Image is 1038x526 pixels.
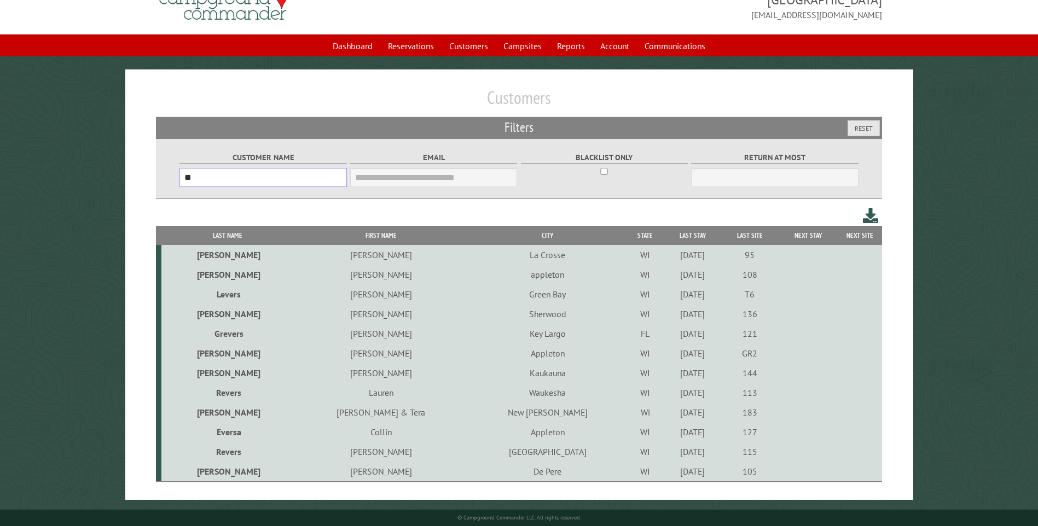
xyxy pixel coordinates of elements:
td: [PERSON_NAME] & Tera [294,402,468,422]
td: Collin [294,422,468,442]
td: Revers [161,442,293,461]
td: [PERSON_NAME] [294,265,468,284]
td: Key Largo [468,324,627,343]
td: [PERSON_NAME] [294,343,468,363]
div: [DATE] [665,308,720,319]
td: WI [627,461,664,482]
td: Kaukauna [468,363,627,383]
a: Reports [550,36,592,56]
th: City [468,226,627,245]
td: WI [627,343,664,363]
td: Wi [627,402,664,422]
div: [DATE] [665,249,720,260]
td: [PERSON_NAME] [294,442,468,461]
td: [PERSON_NAME] [161,402,293,422]
td: [PERSON_NAME] [294,284,468,304]
th: Next Stay [778,226,838,245]
td: Sherwood [468,304,627,324]
a: Communications [638,36,712,56]
td: [PERSON_NAME] [294,363,468,383]
div: [DATE] [665,328,720,339]
td: [PERSON_NAME] [294,324,468,343]
td: T6 [721,284,778,304]
a: Reservations [381,36,440,56]
td: [PERSON_NAME] [161,304,293,324]
td: [PERSON_NAME] [161,343,293,363]
td: 127 [721,422,778,442]
td: WI [627,245,664,265]
div: [DATE] [665,387,720,398]
td: [PERSON_NAME] [161,245,293,265]
td: 95 [721,245,778,265]
div: [DATE] [665,269,720,280]
td: [PERSON_NAME] [161,461,293,482]
th: Next Site [838,226,882,245]
td: 105 [721,461,778,482]
td: Appleton [468,422,627,442]
td: New [PERSON_NAME] [468,402,627,422]
td: Eversa [161,422,293,442]
td: 121 [721,324,778,343]
td: [PERSON_NAME] [294,461,468,482]
td: 136 [721,304,778,324]
td: 115 [721,442,778,461]
td: Appleton [468,343,627,363]
th: First Name [294,226,468,245]
td: Waukesha [468,383,627,402]
a: Dashboard [326,36,379,56]
td: Levers [161,284,293,304]
td: appleton [468,265,627,284]
label: Return at most [691,151,858,164]
td: Lauren [294,383,468,402]
td: WI [627,383,664,402]
a: Download this customer list (.csv) [863,206,879,226]
button: Reset [848,120,880,136]
td: WI [627,442,664,461]
th: Last Site [721,226,778,245]
td: WI [627,265,664,284]
div: [DATE] [665,367,720,378]
td: 108 [721,265,778,284]
div: [DATE] [665,466,720,477]
td: [PERSON_NAME] [161,265,293,284]
th: Last Stay [664,226,722,245]
small: © Campground Commander LLC. All rights reserved. [457,514,581,521]
td: WI [627,422,664,442]
h1: Customers [156,87,882,117]
td: GR2 [721,343,778,363]
td: [PERSON_NAME] [161,363,293,383]
label: Blacklist only [521,151,688,164]
td: La Crosse [468,245,627,265]
label: Customer Name [179,151,346,164]
td: De Pere [468,461,627,482]
td: [PERSON_NAME] [294,245,468,265]
td: WI [627,284,664,304]
td: Revers [161,383,293,402]
td: 183 [721,402,778,422]
div: [DATE] [665,426,720,437]
label: Email [350,151,517,164]
a: Campsites [497,36,548,56]
td: 144 [721,363,778,383]
a: Account [594,36,636,56]
td: [GEOGRAPHIC_DATA] [468,442,627,461]
div: [DATE] [665,407,720,418]
div: [DATE] [665,446,720,457]
td: Grevers [161,324,293,343]
div: [DATE] [665,348,720,359]
td: FL [627,324,664,343]
h2: Filters [156,117,882,138]
td: WI [627,304,664,324]
td: Green Bay [468,284,627,304]
td: WI [627,363,664,383]
td: 113 [721,383,778,402]
th: State [627,226,664,245]
div: [DATE] [665,289,720,300]
td: [PERSON_NAME] [294,304,468,324]
th: Last Name [161,226,293,245]
a: Customers [443,36,495,56]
